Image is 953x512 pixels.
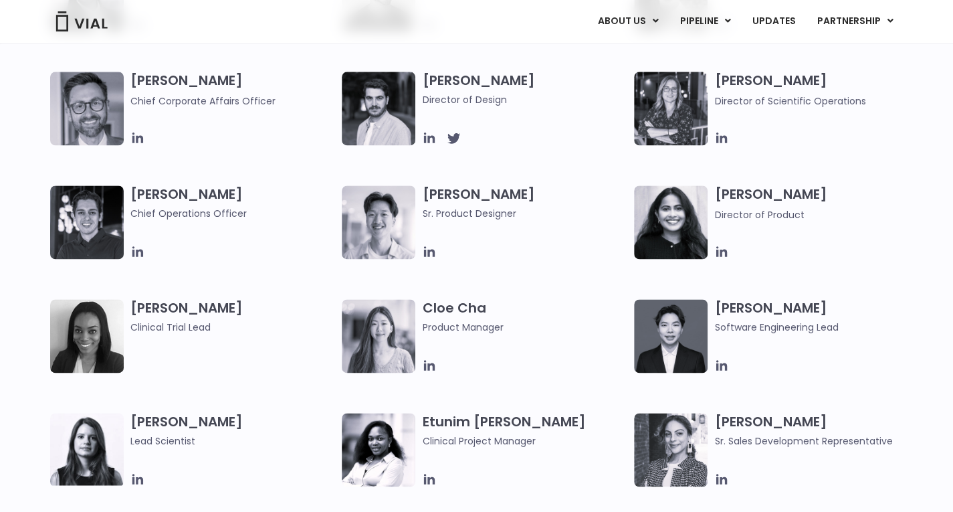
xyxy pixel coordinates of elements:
img: Smiling woman named Dhruba [634,185,708,259]
img: Cloe [342,299,415,373]
span: Clinical Trial Lead [130,320,336,335]
img: Smiling woman named Gabriella [634,413,708,487]
img: Vial Logo [55,11,108,31]
h3: [PERSON_NAME] [130,185,336,221]
span: Director of Scientific Operations [714,94,865,108]
h3: [PERSON_NAME] [130,299,336,335]
span: Chief Corporate Affairs Officer [130,94,276,108]
span: Sr. Sales Development Representative [714,434,920,448]
h3: Etunim [PERSON_NAME] [422,413,627,448]
img: A black and white photo of a woman smiling. [50,299,124,373]
h3: [PERSON_NAME] [714,413,920,448]
img: Image of smiling woman named Etunim [342,413,415,487]
img: Brennan [342,185,415,259]
h3: [PERSON_NAME] [130,413,336,448]
h3: [PERSON_NAME] [422,185,627,221]
span: Director of Product [714,208,804,222]
img: Headshot of smiling man named Albert [342,72,415,145]
h3: [PERSON_NAME] [714,299,920,335]
img: Headshot of smiling woman named Sarah [634,72,708,145]
span: Software Engineering Lead [714,320,920,335]
a: ABOUT USMenu Toggle [587,10,668,33]
h3: [PERSON_NAME] [130,72,336,108]
span: Clinical Project Manager [422,434,627,448]
h3: [PERSON_NAME] [714,185,920,222]
img: Headshot of smiling woman named Elia [50,413,124,485]
a: PIPELINEMenu Toggle [669,10,740,33]
h3: [PERSON_NAME] [422,72,627,107]
span: Lead Scientist [130,434,336,448]
img: Paolo-M [50,72,124,145]
img: Headshot of smiling man named Josh [50,185,124,259]
span: Sr. Product Designer [422,206,627,221]
span: Director of Design [422,92,627,107]
a: PARTNERSHIPMenu Toggle [806,10,904,33]
h3: Cloe Cha [422,299,627,335]
a: UPDATES [741,10,805,33]
span: Product Manager [422,320,627,335]
h3: [PERSON_NAME] [714,72,920,108]
span: Chief Operations Officer [130,206,336,221]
